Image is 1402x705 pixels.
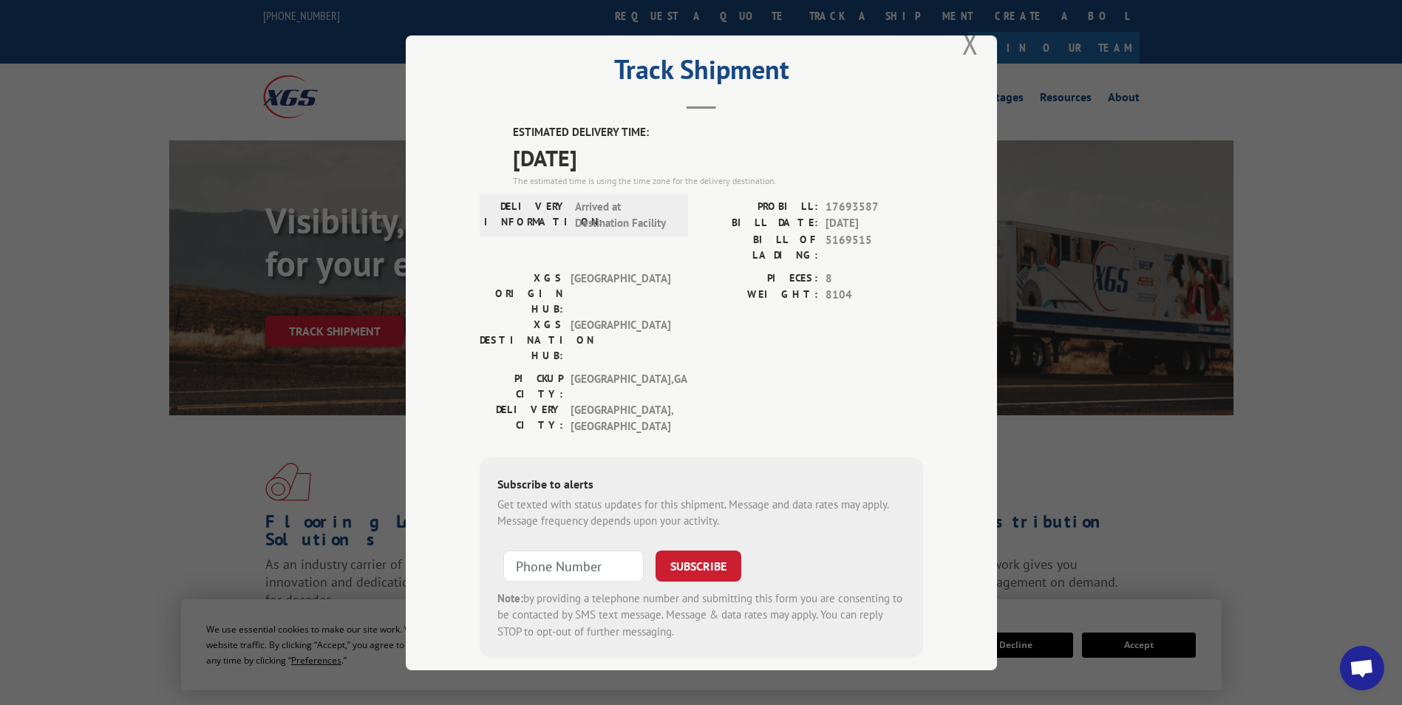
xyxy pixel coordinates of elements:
[480,270,563,316] label: XGS ORIGIN HUB:
[575,198,675,231] span: Arrived at Destination Facility
[656,550,741,581] button: SUBSCRIBE
[480,316,563,363] label: XGS DESTINATION HUB:
[701,215,818,232] label: BILL DATE:
[497,474,905,496] div: Subscribe to alerts
[497,496,905,529] div: Get texted with status updates for this shipment. Message and data rates may apply. Message frequ...
[484,198,568,231] label: DELIVERY INFORMATION:
[513,174,923,187] div: The estimated time is using the time zone for the delivery destination.
[571,316,670,363] span: [GEOGRAPHIC_DATA]
[497,590,523,604] strong: Note:
[701,231,818,262] label: BILL OF LADING:
[480,401,563,435] label: DELIVERY CITY:
[826,215,923,232] span: [DATE]
[480,370,563,401] label: PICKUP CITY:
[497,590,905,640] div: by providing a telephone number and submitting this form you are consenting to be contacted by SM...
[503,550,644,581] input: Phone Number
[826,270,923,287] span: 8
[513,124,923,141] label: ESTIMATED DELIVERY TIME:
[1340,646,1384,690] div: Open chat
[962,24,979,63] button: Close modal
[826,198,923,215] span: 17693587
[571,270,670,316] span: [GEOGRAPHIC_DATA]
[701,198,818,215] label: PROBILL:
[826,231,923,262] span: 5169515
[701,270,818,287] label: PIECES:
[513,140,923,174] span: [DATE]
[480,59,923,87] h2: Track Shipment
[571,401,670,435] span: [GEOGRAPHIC_DATA] , [GEOGRAPHIC_DATA]
[701,287,818,304] label: WEIGHT:
[826,287,923,304] span: 8104
[571,370,670,401] span: [GEOGRAPHIC_DATA] , GA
